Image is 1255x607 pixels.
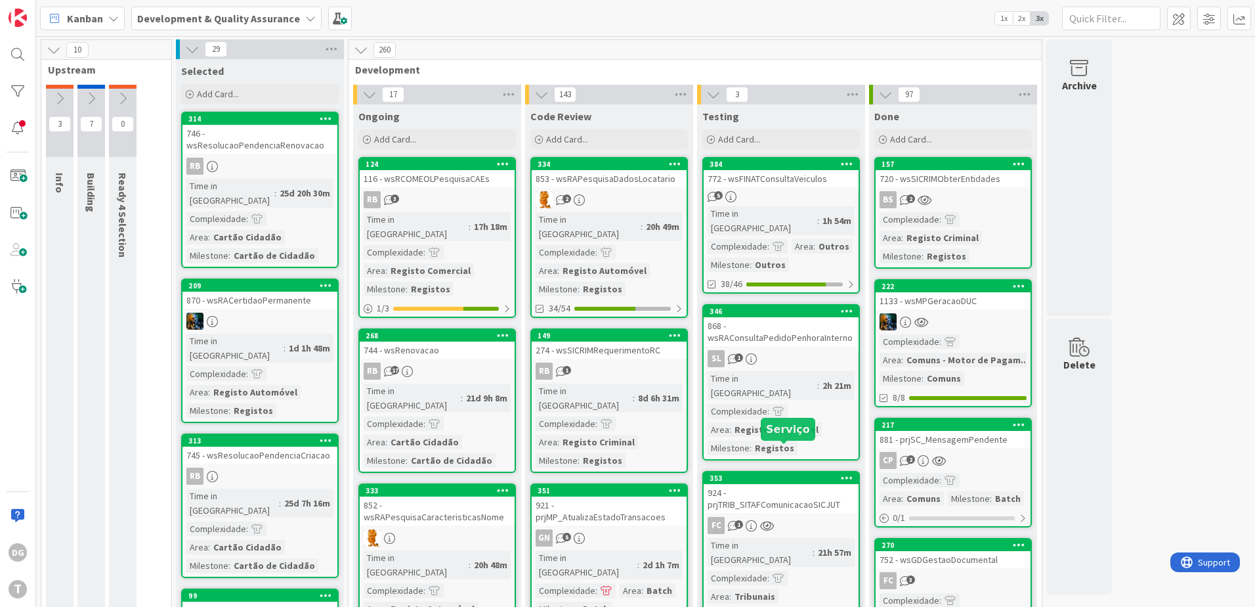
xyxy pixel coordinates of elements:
[536,435,557,449] div: Area
[181,112,339,268] a: 314746 - wsResolucaoPendenciaRenovacaoRBTime in [GEOGRAPHIC_DATA]:25d 20h 30mComplexidade:Area:Ca...
[819,378,855,393] div: 2h 21m
[557,263,559,278] span: :
[595,583,597,598] span: :
[704,350,859,367] div: SL
[876,158,1031,187] div: 157720 - wsSICRIMObterEntidades
[708,404,767,418] div: Complexidade
[230,403,276,418] div: Registos
[704,317,859,346] div: 868 - wsRAConsultaPedidoPenhoraInterno
[876,572,1031,589] div: FC
[876,551,1031,568] div: 752 - wsGDGestaoDocumental
[536,453,578,468] div: Milestone
[210,385,301,399] div: Registo Automóvel
[718,133,760,145] span: Add Card...
[637,558,639,572] span: :
[710,307,859,316] div: 346
[536,363,553,380] div: RB
[708,422,729,437] div: Area
[188,114,337,124] div: 314
[538,331,687,340] div: 149
[469,219,471,234] span: :
[1062,7,1160,30] input: Quick Filter...
[901,353,903,367] span: :
[903,491,944,506] div: Comuns
[382,87,404,102] span: 17
[246,212,248,226] span: :
[364,212,469,241] div: Time in [GEOGRAPHIC_DATA]
[279,496,281,510] span: :
[901,491,903,506] span: :
[995,12,1013,25] span: 1x
[880,353,901,367] div: Area
[9,9,27,27] img: Visit kanbanzone.com
[186,367,246,381] div: Complexidade
[924,371,964,386] div: Comuns
[536,529,553,547] div: GN
[364,384,461,413] div: Time in [GEOGRAPHIC_DATA]
[708,206,817,235] div: Time in [GEOGRAPHIC_DATA]
[876,292,1031,309] div: 1133 - wsMPGeracaoDUC
[924,249,969,263] div: Registos
[876,539,1031,568] div: 270752 - wsGDGestaoDocumental
[710,474,859,483] div: 353
[874,157,1032,269] a: 157720 - wsSICRIMObterEntidadesBSComplexidade:Area:Registo CriminalMilestone:Registos
[819,214,855,228] div: 1h 54m
[906,575,915,584] span: 3
[205,41,227,57] span: 29
[729,422,731,437] span: :
[374,133,416,145] span: Add Card...
[893,511,905,525] span: 0 / 1
[67,11,103,26] span: Kanban
[903,231,982,245] div: Registo Criminal
[532,342,687,359] div: 274 - wsSICRIMRequerimentoRC
[767,404,769,418] span: :
[182,113,337,154] div: 314746 - wsResolucaoPendenciaRenovacao
[360,158,515,170] div: 124
[373,42,396,58] span: 260
[532,363,687,380] div: RB
[726,87,748,102] span: 3
[704,158,859,187] div: 384772 - wsFINATConsultaVeiculos
[408,453,496,468] div: Cartão de Cidadão
[360,330,515,342] div: 268
[549,302,570,315] span: 34/54
[360,330,515,359] div: 268744 - wsRenovacao
[210,540,285,554] div: Cartão Cidadão
[767,571,769,585] span: :
[939,212,941,227] span: :
[817,214,819,228] span: :
[939,334,941,349] span: :
[228,248,230,263] span: :
[734,353,743,362] span: 1
[890,133,932,145] span: Add Card...
[364,453,406,468] div: Milestone
[903,353,1032,367] div: Comuns - Motor de Pagam...
[708,350,725,367] div: SL
[360,497,515,526] div: 852 - wsRAPesquisaCaracteristicasNome
[714,191,723,200] span: 5
[702,304,860,461] a: 346868 - wsRAConsultaPedidoPenhoraInternoSLTime in [GEOGRAPHIC_DATA]:2h 21mComplexidade:Area:Regi...
[721,277,742,291] span: 38/46
[876,431,1031,448] div: 881 - prjSC_MensagemPendente
[532,497,687,526] div: 921 - prjMP_AtualizaEstadoTransacoes
[186,212,246,226] div: Complexidade
[208,540,210,554] span: :
[704,158,859,170] div: 384
[188,436,337,445] div: 313
[366,486,515,495] div: 333
[364,282,406,296] div: Milestone
[391,194,399,203] span: 3
[559,435,638,449] div: Registo Criminal
[532,170,687,187] div: 853 - wsRAPesquisaDadosLocatario
[530,328,688,473] a: 149274 - wsSICRIMRequerimentoRCRBTime in [GEOGRAPHIC_DATA]:8d 6h 31mComplexidade:Area:Registo Cri...
[246,367,248,381] span: :
[364,263,385,278] div: Area
[704,517,859,534] div: FC
[186,248,228,263] div: Milestone
[922,249,924,263] span: :
[360,170,515,187] div: 116 - wsRCOMEOLPesquisaCAEs
[284,341,286,355] span: :
[990,491,992,506] span: :
[876,510,1031,526] div: 0/1
[387,435,462,449] div: Cartão Cidadão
